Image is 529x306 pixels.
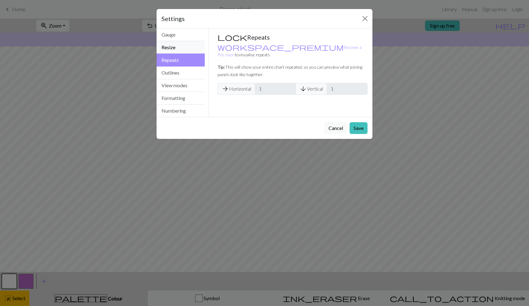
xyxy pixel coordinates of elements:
[350,122,368,134] button: Save
[157,105,205,117] button: Numbering
[157,67,205,79] button: Outlines
[157,41,205,54] button: Resize
[217,64,225,70] strong: Tip:
[161,14,185,23] h5: Settings
[325,122,347,134] button: Cancel
[157,28,205,41] button: Gauge
[295,83,327,95] span: Vertical
[157,79,205,92] button: View modes
[217,43,344,51] span: workspace_premium
[360,14,370,24] button: Close
[217,45,362,57] a: Become a Pro user
[157,54,205,67] button: Repeats
[217,64,362,77] small: This will show your entire chart repeated, so you can preview what joining panels look like toget...
[217,33,368,41] h5: Repeats
[299,84,307,93] span: arrow_downward
[157,92,205,105] button: Formatting
[217,45,362,57] small: to visualise repeats
[221,84,229,93] span: arrow_forward
[217,83,255,95] span: Horizontal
